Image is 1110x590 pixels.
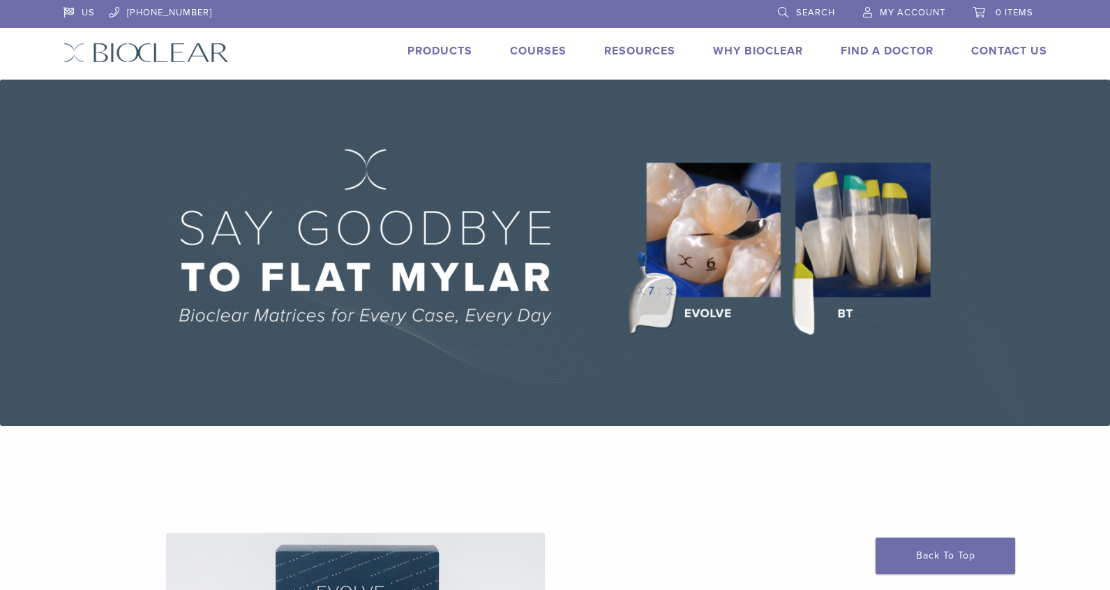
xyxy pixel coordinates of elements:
a: Find A Doctor [841,44,933,58]
a: Why Bioclear [713,44,803,58]
a: Products [407,44,472,58]
img: Bioclear [63,43,229,63]
span: Search [796,7,835,18]
a: Courses [510,44,567,58]
span: 0 items [996,7,1033,18]
a: Resources [604,44,675,58]
span: My Account [880,7,945,18]
a: Back To Top [876,538,1015,574]
a: Contact Us [971,44,1047,58]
